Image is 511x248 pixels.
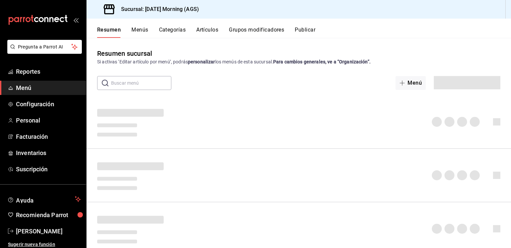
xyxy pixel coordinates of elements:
[196,27,218,38] button: Artículos
[16,83,81,92] span: Menú
[97,27,511,38] div: navigation tabs
[16,100,81,109] span: Configuración
[16,210,81,219] span: Recomienda Parrot
[18,43,72,50] span: Pregunta a Parrot AI
[396,76,426,90] button: Menú
[97,27,121,38] button: Resumen
[111,76,171,90] input: Buscar menú
[16,195,72,203] span: Ayuda
[5,48,82,55] a: Pregunta a Parrot AI
[8,241,81,248] span: Sugerir nueva función
[73,17,79,23] button: open_drawer_menu
[16,116,81,125] span: Personal
[159,27,186,38] button: Categorías
[16,148,81,157] span: Inventarios
[16,132,81,141] span: Facturación
[16,67,81,76] span: Reportes
[116,5,199,13] h3: Sucursal: [DATE] Morning (AGS)
[229,27,284,38] button: Grupos modificadores
[7,40,82,54] button: Pregunta a Parrot AI
[16,165,81,174] span: Suscripción
[188,59,215,64] strong: personalizar
[295,27,315,38] button: Publicar
[97,48,152,58] div: Resumen sucursal
[97,58,500,65] div: Si activas ‘Editar artículo por menú’, podrás los menús de esta sucursal.
[131,27,148,38] button: Menús
[16,227,81,236] span: [PERSON_NAME]
[273,59,371,64] strong: Para cambios generales, ve a “Organización”.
